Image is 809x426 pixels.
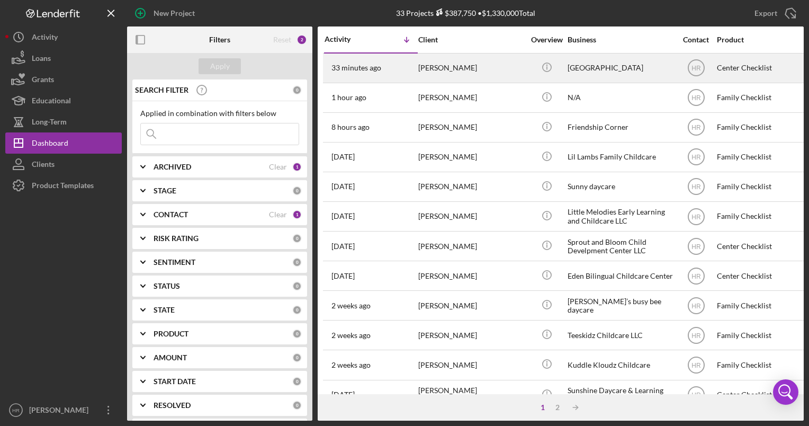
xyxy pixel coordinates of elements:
[5,175,122,196] button: Product Templates
[5,48,122,69] button: Loans
[691,243,701,250] text: HR
[127,3,205,24] button: New Project
[325,35,371,43] div: Activity
[550,403,565,412] div: 2
[568,113,673,141] div: Friendship Corner
[154,401,191,410] b: RESOLVED
[154,377,196,386] b: START DATE
[744,3,804,24] button: Export
[292,210,302,219] div: 1
[568,381,673,409] div: Sunshine Daycare & Learning Center LLC
[292,234,302,243] div: 0
[396,8,535,17] div: 33 Projects • $1,330,000 Total
[331,301,371,310] time: 2025-09-04 16:06
[32,111,67,135] div: Long-Term
[154,3,195,24] div: New Project
[140,109,299,118] div: Applied in combination with filters below
[292,186,302,196] div: 0
[199,58,241,74] button: Apply
[418,321,524,349] div: [PERSON_NAME]
[691,332,701,339] text: HR
[154,306,175,314] b: STATE
[154,353,187,362] b: AMOUNT
[691,94,701,102] text: HR
[5,111,122,132] button: Long-Term
[292,305,302,315] div: 0
[209,35,230,44] b: Filters
[568,291,673,319] div: [PERSON_NAME]’s busy bee daycare
[32,48,51,72] div: Loans
[292,258,302,267] div: 0
[154,234,199,243] b: RISK RATING
[691,302,701,309] text: HR
[269,210,287,219] div: Clear
[296,34,307,45] div: 2
[331,93,366,102] time: 2025-09-15 23:09
[691,213,701,220] text: HR
[5,26,122,48] button: Activity
[418,202,524,230] div: [PERSON_NAME]
[292,353,302,362] div: 0
[26,400,95,423] div: [PERSON_NAME]
[568,202,673,230] div: Little Melodies Early Learning and Childcare LLC
[32,132,68,156] div: Dashboard
[5,154,122,175] button: Clients
[418,351,524,379] div: [PERSON_NAME]
[691,272,701,280] text: HR
[5,69,122,90] button: Grants
[676,35,716,44] div: Contact
[418,291,524,319] div: [PERSON_NAME]
[12,407,20,413] text: HR
[154,258,195,267] b: SENTIMENT
[154,163,191,171] b: ARCHIVED
[418,54,524,82] div: [PERSON_NAME]
[418,232,524,260] div: [PERSON_NAME]
[32,175,94,199] div: Product Templates
[273,35,291,44] div: Reset
[292,401,302,410] div: 0
[691,183,701,191] text: HR
[691,65,701,72] text: HR
[691,392,701,399] text: HR
[568,84,673,112] div: N/A
[434,8,476,17] div: $387,750
[331,64,381,72] time: 2025-09-15 23:50
[568,351,673,379] div: Kuddle Kloudz Childcare
[331,272,355,280] time: 2025-09-08 13:08
[568,54,673,82] div: [GEOGRAPHIC_DATA]
[292,329,302,339] div: 0
[418,143,524,171] div: [PERSON_NAME]
[269,163,287,171] div: Clear
[331,242,355,251] time: 2025-09-09 19:13
[331,182,355,191] time: 2025-09-11 21:56
[331,212,355,220] time: 2025-09-11 17:23
[568,232,673,260] div: Sprout and Bloom Child Develpment Center LLC
[5,132,122,154] button: Dashboard
[292,281,302,291] div: 0
[418,35,524,44] div: Client
[418,84,524,112] div: [PERSON_NAME]
[331,153,355,161] time: 2025-09-12 18:22
[535,403,550,412] div: 1
[691,154,701,161] text: HR
[32,154,55,177] div: Clients
[210,58,230,74] div: Apply
[135,86,188,94] b: SEARCH FILTER
[331,331,371,340] time: 2025-09-04 02:29
[5,400,122,421] button: HR[PERSON_NAME]
[568,262,673,290] div: Eden Bilingual Childcare Center
[292,162,302,172] div: 1
[5,90,122,111] a: Educational
[568,321,673,349] div: Teeskidz Childcare LLC
[418,381,524,409] div: [PERSON_NAME] [PERSON_NAME]
[32,69,54,93] div: Grants
[754,3,777,24] div: Export
[691,124,701,131] text: HR
[154,187,176,195] b: STAGE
